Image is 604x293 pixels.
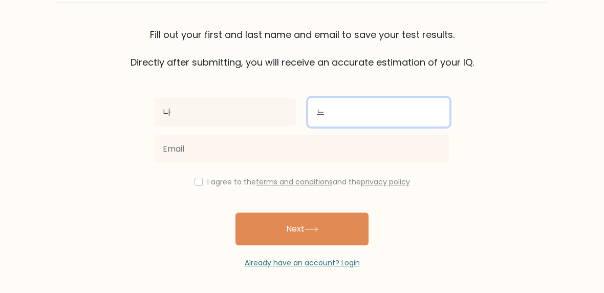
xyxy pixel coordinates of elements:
a: privacy policy [361,177,410,187]
a: terms and conditions [256,177,333,187]
input: Email [155,135,449,163]
button: Next [235,213,369,245]
a: Already have an account? Login [245,258,360,268]
div: Fill out your first and last name and email to save your test results. Directly after submitting,... [56,28,548,69]
input: Last name [308,98,449,127]
label: I agree to the and the [207,177,410,187]
input: First name [155,98,296,127]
